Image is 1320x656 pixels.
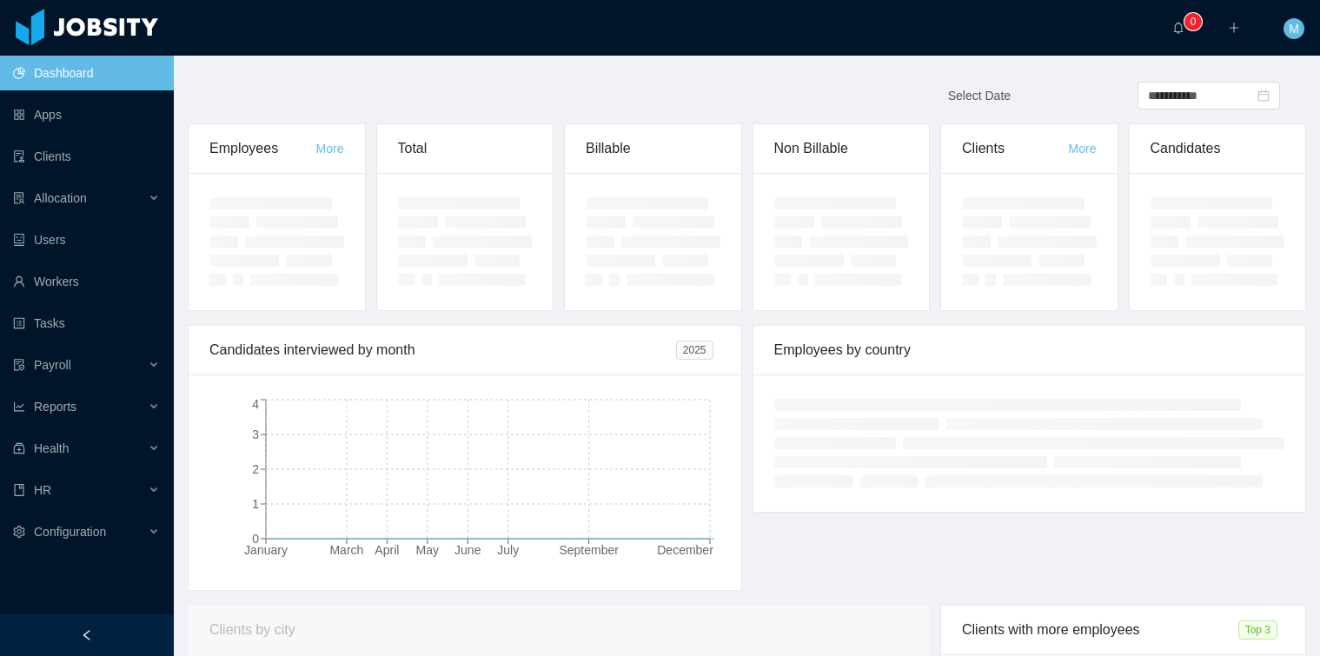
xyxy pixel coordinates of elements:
[657,543,713,557] tspan: December
[1172,22,1184,34] i: icon: bell
[1151,124,1285,173] div: Candidates
[13,97,160,132] a: icon: appstoreApps
[252,532,259,546] tspan: 0
[1238,620,1277,639] span: Top 3
[559,543,619,557] tspan: September
[34,191,87,205] span: Allocation
[774,326,1285,374] div: Employees by country
[316,142,344,156] a: More
[13,359,25,371] i: icon: file-protect
[1228,22,1240,34] i: icon: plus
[13,442,25,454] i: icon: medicine-box
[375,543,399,557] tspan: April
[34,483,51,497] span: HR
[252,427,259,441] tspan: 3
[13,484,25,496] i: icon: book
[497,543,519,557] tspan: July
[1289,18,1299,39] span: M
[398,124,533,173] div: Total
[252,397,259,411] tspan: 4
[13,526,25,538] i: icon: setting
[13,306,160,341] a: icon: profileTasks
[1257,89,1270,102] i: icon: calendar
[252,462,259,476] tspan: 2
[1069,142,1097,156] a: More
[13,139,160,174] a: icon: auditClients
[13,222,160,257] a: icon: robotUsers
[13,264,160,299] a: icon: userWorkers
[676,341,713,360] span: 2025
[209,326,676,374] div: Candidates interviewed by month
[1184,13,1202,30] sup: 0
[209,124,316,173] div: Employees
[34,400,76,414] span: Reports
[244,543,288,557] tspan: January
[13,56,160,90] a: icon: pie-chartDashboard
[962,606,1238,654] div: Clients with more employees
[454,543,481,557] tspan: June
[252,497,259,511] tspan: 1
[34,525,106,539] span: Configuration
[948,89,1011,103] span: Select Date
[586,124,720,173] div: Billable
[416,543,439,557] tspan: May
[13,401,25,413] i: icon: line-chart
[13,192,25,204] i: icon: solution
[962,124,1069,173] div: Clients
[34,441,69,455] span: Health
[34,358,71,372] span: Payroll
[774,124,909,173] div: Non Billable
[329,543,363,557] tspan: March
